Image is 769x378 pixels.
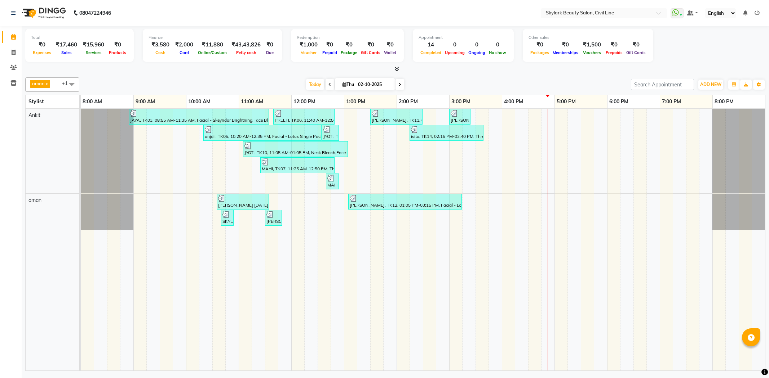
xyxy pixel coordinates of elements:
[217,195,268,208] div: [PERSON_NAME] [DATE], TK02, 10:35 AM-11:35 AM, party mac
[196,41,229,49] div: ₹11,880
[624,41,648,49] div: ₹0
[28,197,41,203] span: aman
[551,50,580,55] span: Memberships
[149,41,172,49] div: ₹3,580
[31,35,128,41] div: Total
[339,41,359,49] div: ₹0
[149,35,276,41] div: Finance
[487,41,508,49] div: 0
[266,211,281,225] div: [PERSON_NAME], TK04, 11:30 AM-11:50 AM, Threading - Eyebrow
[244,142,347,156] div: JYOTI, TK10, 11:05 AM-01:05 PM, Neck Bleach,Face Bleach,Facial - Skeyndor Brightning
[32,81,45,86] span: aman
[382,41,398,49] div: ₹0
[344,96,367,107] a: 1:00 PM
[297,35,398,41] div: Redemption
[349,195,461,208] div: [PERSON_NAME], TK12, 01:05 PM-03:15 PM, Facial - Lotus Single Pack,Waxing - Hand wax Normal,Waxin...
[581,50,603,55] span: Vouchers
[419,35,508,41] div: Appointment
[698,80,723,90] button: ADD NEW
[356,79,392,90] input: 2025-10-02
[28,98,44,105] span: Stylist
[660,96,683,107] a: 7:00 PM
[321,50,339,55] span: Prepaid
[419,41,443,49] div: 14
[234,50,258,55] span: Petty cash
[327,175,338,188] div: MAHI, TK08, 12:40 PM-12:55 PM, Waxing - Underarm Rica
[604,41,624,49] div: ₹0
[264,41,276,49] div: ₹0
[529,41,551,49] div: ₹0
[274,110,334,123] div: PREETI, TK06, 11:40 AM-12:50 PM, Waxing - Face Wax,Threading - Eyebrow
[739,349,762,371] iframe: chat widget
[382,50,398,55] span: Wallet
[196,50,229,55] span: Online/Custom
[467,41,487,49] div: 0
[299,50,318,55] span: Voucher
[529,35,648,41] div: Other sales
[359,41,382,49] div: ₹0
[529,50,551,55] span: Packages
[107,50,128,55] span: Products
[53,41,80,49] div: ₹17,460
[443,41,467,49] div: 0
[18,3,68,23] img: logo
[410,126,483,140] div: isita, TK14, 02:15 PM-03:40 PM, Threading - Eyebrow,Hair cutting 7,Hair Cutting
[107,41,128,49] div: ₹0
[261,158,334,172] div: MAHI, TK07, 11:25 AM-12:50 PM, Threading - Eyebrow,Waxing - Hand wax Rica,Waxing - Upper Lips Wax...
[129,110,268,123] div: JAYA, TK03, 08:55 AM-11:35 AM, Facial - Skeyndor Brightning,Face Bleach,Neck Bleach,Waxing - Unde...
[467,50,487,55] span: Ongoing
[31,50,53,55] span: Expenses
[229,41,264,49] div: ₹43,43,826
[502,96,525,107] a: 4:00 PM
[339,50,359,55] span: Package
[551,41,580,49] div: ₹0
[178,50,191,55] span: Card
[450,110,470,123] div: [PERSON_NAME], TK13, 03:00 PM-03:25 PM, HAIR WASH 2,Waxing - Upper Lips [GEOGRAPHIC_DATA]
[79,3,111,23] b: 08047224946
[80,41,107,49] div: ₹15,960
[713,96,735,107] a: 8:00 PM
[239,96,265,107] a: 11:00 AM
[359,50,382,55] span: Gift Cards
[292,96,317,107] a: 12:00 PM
[397,96,420,107] a: 2:00 PM
[624,50,648,55] span: Gift Cards
[443,50,467,55] span: Upcoming
[419,50,443,55] span: Completed
[59,50,74,55] span: Sales
[28,112,40,118] span: Ankit
[204,126,321,140] div: anjali, TK05, 10:20 AM-12:35 PM, Facial - Lotus Single Pack,Face Bleach,Facial - Lotus Single Pack
[134,96,157,107] a: 9:00 AM
[450,96,472,107] a: 3:00 PM
[81,96,104,107] a: 8:00 AM
[154,50,167,55] span: Cash
[580,41,604,49] div: ₹1,500
[222,211,233,225] div: SKYLARK, TK01, 10:40 AM-10:55 AM, HAIR WASH 1
[172,41,196,49] div: ₹2,000
[45,81,48,86] a: x
[31,41,53,49] div: ₹0
[371,110,422,123] div: [PERSON_NAME], TK11, 01:30 PM-02:30 PM, Neck Bleach,Clean-Up - Skeyndor Clean-Up
[555,96,578,107] a: 5:00 PM
[604,50,624,55] span: Prepaids
[297,41,321,49] div: ₹1,000
[264,50,275,55] span: Due
[607,96,630,107] a: 6:00 PM
[631,79,694,90] input: Search Appointment
[487,50,508,55] span: No show
[306,79,324,90] span: Today
[323,126,338,140] div: JYOTI, TK09, 12:35 PM-12:55 PM, Threading - Eyebrow
[186,96,212,107] a: 10:00 AM
[321,41,339,49] div: ₹0
[700,82,721,87] span: ADD NEW
[84,50,103,55] span: Services
[62,80,73,86] span: +1
[341,82,356,87] span: Thu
